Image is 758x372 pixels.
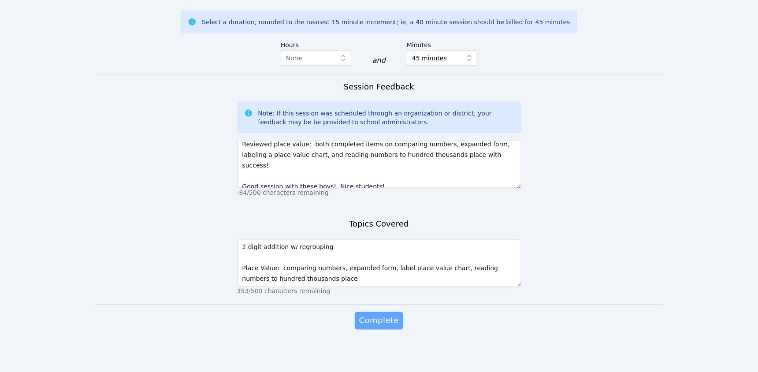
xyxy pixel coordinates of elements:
textarea: [PERSON_NAME] was ready right at 7:45, and he worked the entire session. GREAT! [PERSON_NAME] joi... [237,141,521,188]
button: Complete [355,312,403,330]
button: None [281,50,351,66]
p: 353/500 characters remaining [237,287,521,296]
div: and [372,55,386,66]
label: Minutes [407,37,477,50]
div: Note: If this session was scheduled through an organization or district, your feedback may be be ... [258,109,514,126]
p: -84/500 characters remaining [237,188,521,197]
h3: Session Feedback [344,81,414,93]
span: 45 minutes [412,53,447,63]
div: Select a duration, rounded to the nearest 15 minute increment; ie, a 40 minute session should be ... [202,18,570,26]
span: Complete [359,315,399,327]
textarea: 2 digit addition w/ regrouping Place Value: comparing numbers, expanded form, label place value c... [237,239,521,287]
label: Hours [281,37,351,50]
button: 45 minutes [407,50,477,66]
h3: Topics Covered [349,218,409,231]
span: None [286,55,302,62]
